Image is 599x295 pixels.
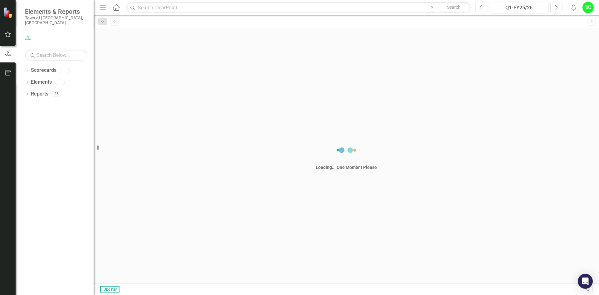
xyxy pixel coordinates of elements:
[447,5,460,10] span: Search
[491,4,547,12] div: Q1-FY25/26
[582,2,594,13] button: DC
[51,91,61,97] div: 25
[316,164,377,170] div: Loading... One Moment Please
[126,2,471,13] input: Search ClearPoint...
[3,7,14,18] img: ClearPoint Strategy
[31,91,48,98] a: Reports
[100,286,119,293] span: Updater
[438,3,469,12] button: Search
[31,67,56,74] a: Scorecards
[25,50,87,61] input: Search Below...
[489,2,549,13] button: Q1-FY25/26
[578,274,593,289] div: Open Intercom Messenger
[31,79,52,86] a: Elements
[25,8,87,15] span: Elements & Reports
[25,15,87,26] small: Town of [GEOGRAPHIC_DATA], [GEOGRAPHIC_DATA]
